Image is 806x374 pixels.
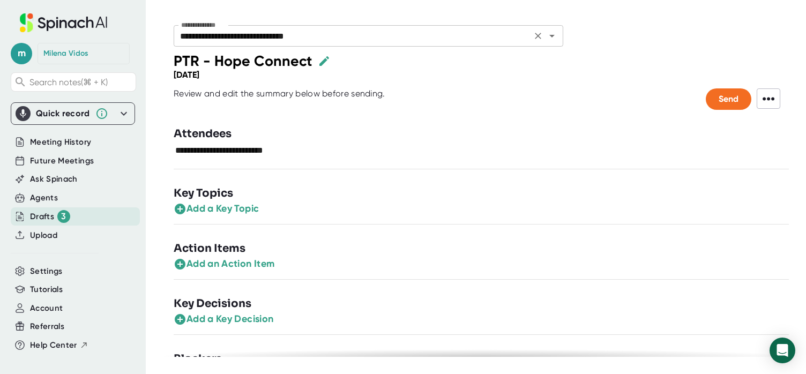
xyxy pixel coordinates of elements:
[174,126,232,142] h3: Attendees
[174,201,259,216] button: Add a Key Topic
[531,28,546,43] button: Clear
[57,210,70,223] div: 3
[30,339,88,351] button: Help Center
[30,155,94,167] button: Future Meetings
[770,338,795,363] div: Open Intercom Messenger
[36,108,90,119] div: Quick record
[706,88,751,110] button: Send
[174,70,199,80] div: [DATE]
[16,103,130,124] div: Quick record
[30,192,58,204] button: Agents
[30,136,91,148] button: Meeting History
[174,241,245,257] h3: Action Items
[30,173,78,185] button: Ask Spinach
[30,339,77,351] span: Help Center
[29,77,108,87] span: Search notes (⌘ + K)
[174,52,312,70] div: PTR - Hope Connect
[30,210,70,223] div: Drafts
[30,210,70,223] button: Drafts 3
[11,43,32,64] span: m
[174,296,251,312] h3: Key Decisions
[43,49,88,58] div: Milena Vidos
[30,265,63,278] button: Settings
[30,320,64,333] button: Referrals
[174,351,222,367] h3: Blockers
[174,257,274,271] button: Add an Action Item
[174,88,385,110] div: Review and edit the summary below before sending.
[757,88,780,109] span: •••
[30,302,63,315] button: Account
[544,28,559,43] button: Open
[174,185,233,201] h3: Key Topics
[174,312,273,326] button: Add a Key Decision
[719,94,738,104] span: Send
[30,229,57,242] button: Upload
[30,283,63,296] button: Tutorials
